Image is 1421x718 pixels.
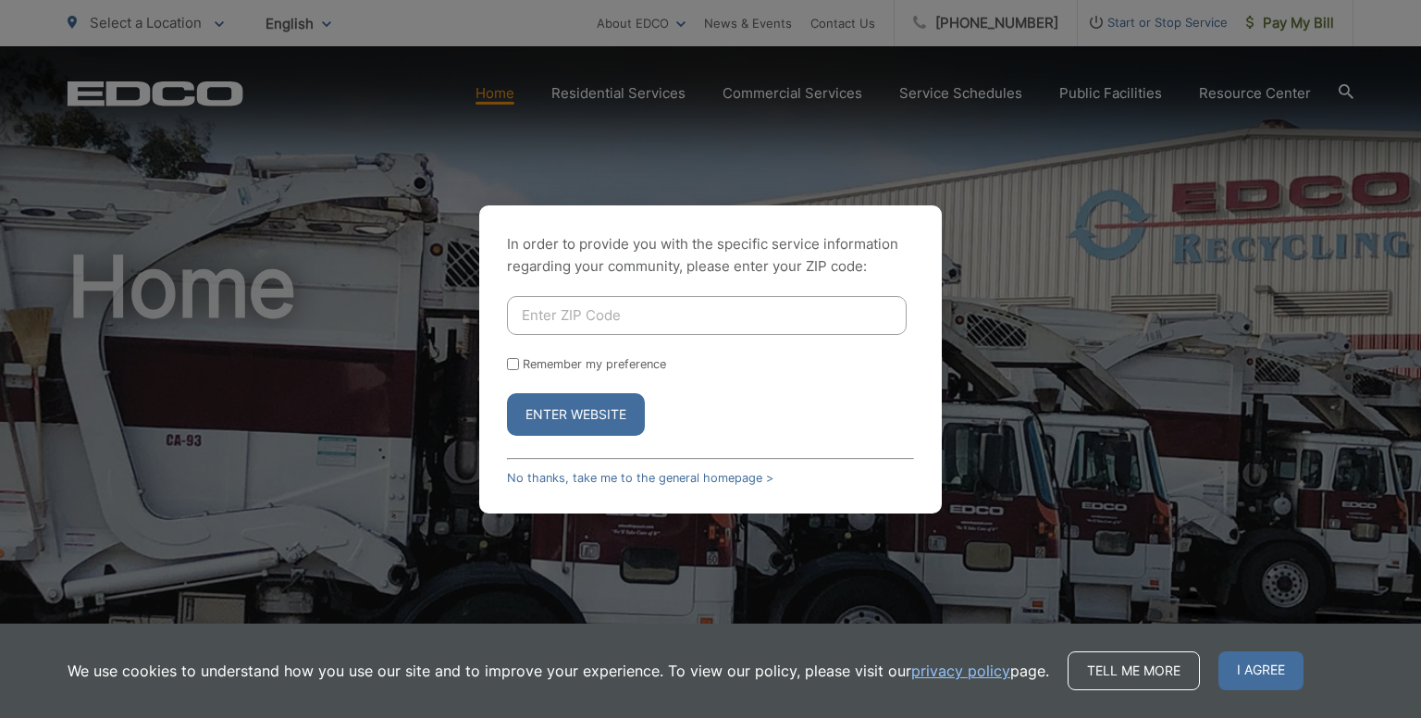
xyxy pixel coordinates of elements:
p: We use cookies to understand how you use our site and to improve your experience. To view our pol... [68,660,1049,682]
a: Tell me more [1068,651,1200,690]
span: I agree [1218,651,1304,690]
a: privacy policy [911,660,1010,682]
input: Enter ZIP Code [507,296,907,335]
label: Remember my preference [523,357,666,371]
a: No thanks, take me to the general homepage > [507,471,773,485]
p: In order to provide you with the specific service information regarding your community, please en... [507,233,914,278]
button: Enter Website [507,393,645,436]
